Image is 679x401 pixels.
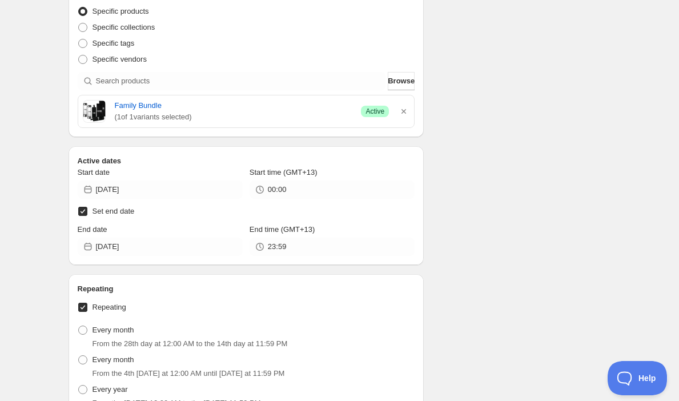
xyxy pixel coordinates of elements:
span: Every month [93,326,134,334]
span: Start date [78,168,110,177]
h2: Active dates [78,155,415,167]
span: Set end date [93,207,135,215]
span: Start time (GMT+13) [250,168,318,177]
input: Search products [96,72,386,90]
span: Specific tags [93,39,135,47]
span: ( 1 of 1 variants selected) [115,111,352,123]
span: Active [365,107,384,116]
span: End time (GMT+13) [250,225,315,234]
span: From the 28th day at 12:00 AM to the 14th day at 11:59 PM [93,339,288,348]
button: Browse [388,72,415,90]
span: Specific vendors [93,55,147,63]
span: End date [78,225,107,234]
h2: Repeating [78,283,415,295]
iframe: Toggle Customer Support [608,361,668,395]
span: Specific products [93,7,149,15]
span: Repeating [93,303,126,311]
span: Every month [93,355,134,364]
a: Family Bundle [115,100,352,111]
span: Specific collections [93,23,155,31]
span: From the 4th [DATE] at 12:00 AM until [DATE] at 11:59 PM [93,369,285,378]
span: Browse [388,75,415,87]
span: Every year [93,385,128,394]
